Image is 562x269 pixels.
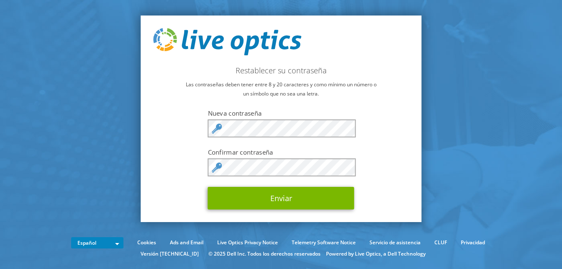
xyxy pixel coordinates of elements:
[153,28,301,56] img: live_optics_svg.svg
[211,238,284,247] a: Live Optics Privacy Notice
[326,249,426,259] li: Powered by Live Optics, a Dell Technology
[136,249,203,259] li: Versión [TECHNICAL_ID]
[208,148,354,156] label: Confirmar contraseña
[285,238,362,247] a: Telemetry Software Notice
[153,66,409,75] h2: Restablecer su contraseña
[428,238,453,247] a: CLUF
[454,238,491,247] a: Privacidad
[208,109,354,117] label: Nueva contraseña
[204,249,325,259] li: © 2025 Dell Inc. Todos los derechos reservados
[131,238,162,247] a: Cookies
[164,238,210,247] a: Ads and Email
[208,187,354,210] button: Enviar
[153,80,409,98] p: Las contraseñas deben tener entre 8 y 20 caracteres y como mínimo un número o un símbolo que no s...
[363,238,427,247] a: Servicio de asistencia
